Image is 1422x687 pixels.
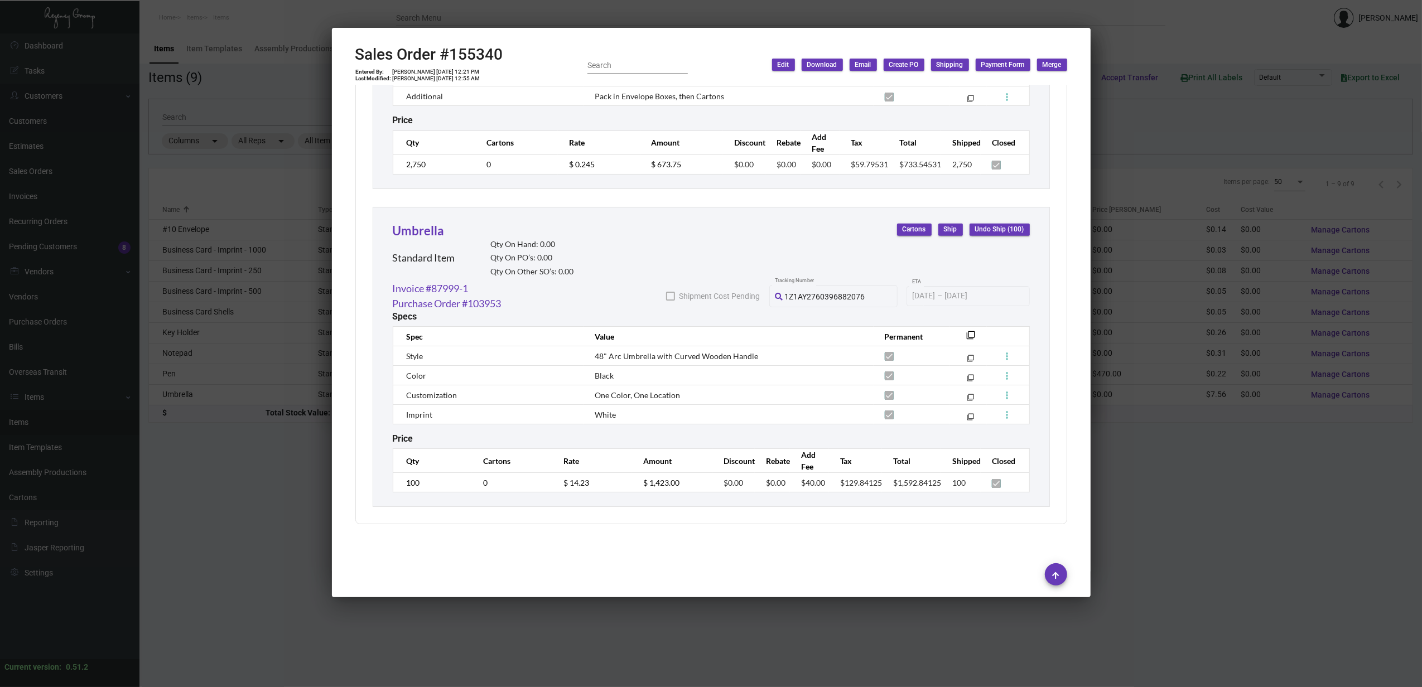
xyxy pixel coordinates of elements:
[882,449,941,473] th: Total
[491,240,574,249] h2: Qty On Hand: 0.00
[967,357,974,364] mat-icon: filter_none
[595,410,616,419] span: White
[393,252,455,264] h2: Standard Item
[1043,60,1062,70] span: Merge
[393,115,413,125] h2: Price
[392,75,481,82] td: [PERSON_NAME] [DATE] 12:55 AM
[712,449,755,473] th: Discount
[967,376,974,384] mat-icon: filter_none
[392,69,481,75] td: [PERSON_NAME] [DATE] 12:21 PM
[970,224,1030,236] button: Undo Ship (100)
[491,267,574,277] h2: Qty On Other SO’s: 0.00
[355,69,392,75] td: Entered By:
[850,59,877,71] button: Email
[975,225,1024,234] span: Undo Ship (100)
[755,449,790,473] th: Rebate
[941,130,981,154] th: Shipped
[937,60,963,70] span: Shipping
[595,371,614,380] span: Black
[899,159,941,169] span: $733.54531
[944,225,957,234] span: Ship
[734,159,754,169] span: $0.00
[790,449,829,473] th: Add Fee
[595,351,758,361] span: 48" Arc Umbrella with Curved Wooden Handle
[976,59,1030,71] button: Payment Form
[829,449,882,473] th: Tax
[874,327,950,346] th: Permanent
[944,292,998,301] input: End date
[595,91,724,101] span: Pack in Envelope Boxes, then Cartons
[884,59,924,71] button: Create PO
[558,130,640,154] th: Rate
[407,351,423,361] span: Style
[941,449,981,473] th: Shipped
[967,415,974,423] mat-icon: filter_none
[766,478,785,487] span: $0.00
[772,59,795,71] button: Edit
[723,130,765,154] th: Discount
[355,45,503,64] h2: Sales Order #155340
[1037,59,1067,71] button: Merge
[595,390,680,400] span: One Color, One Location
[393,281,469,296] a: Invoice #87999-1
[981,60,1025,70] span: Payment Form
[903,225,926,234] span: Cartons
[801,478,825,487] span: $40.00
[893,478,941,487] span: $1,592.84125
[851,159,888,169] span: $59.79531
[967,334,976,343] mat-icon: filter_none
[472,449,552,473] th: Cartons
[407,91,444,101] span: Additional
[888,130,941,154] th: Total
[812,159,831,169] span: $0.00
[952,478,966,487] span: 100
[784,292,865,301] span: 1Z1AY2760396882076
[679,289,760,303] span: Shipment Cost Pending
[393,311,417,322] h2: Specs
[393,296,502,311] a: Purchase Order #103953
[801,130,840,154] th: Add Fee
[840,130,888,154] th: Tax
[66,661,88,673] div: 0.51.2
[475,130,558,154] th: Cartons
[491,253,574,263] h2: Qty On PO’s: 0.00
[765,130,801,154] th: Rebate
[778,60,789,70] span: Edit
[724,478,743,487] span: $0.00
[802,59,843,71] button: Download
[912,292,935,301] input: Start date
[981,449,1029,473] th: Closed
[967,97,974,104] mat-icon: filter_none
[938,224,963,236] button: Ship
[807,60,837,70] span: Download
[855,60,871,70] span: Email
[981,130,1029,154] th: Closed
[393,130,475,154] th: Qty
[393,327,584,346] th: Spec
[952,159,972,169] span: 2,750
[777,159,796,169] span: $0.00
[584,327,873,346] th: Value
[640,130,723,154] th: Amount
[407,371,427,380] span: Color
[552,449,632,473] th: Rate
[393,433,413,444] h2: Price
[840,478,882,487] span: $129.84125
[931,59,969,71] button: Shipping
[393,223,445,238] a: Umbrella
[967,396,974,403] mat-icon: filter_none
[4,661,61,673] div: Current version:
[889,60,919,70] span: Create PO
[937,292,942,301] span: –
[897,224,932,236] button: Cartons
[393,449,472,473] th: Qty
[407,390,457,400] span: Customization
[355,75,392,82] td: Last Modified:
[407,410,433,419] span: Imprint
[632,449,712,473] th: Amount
